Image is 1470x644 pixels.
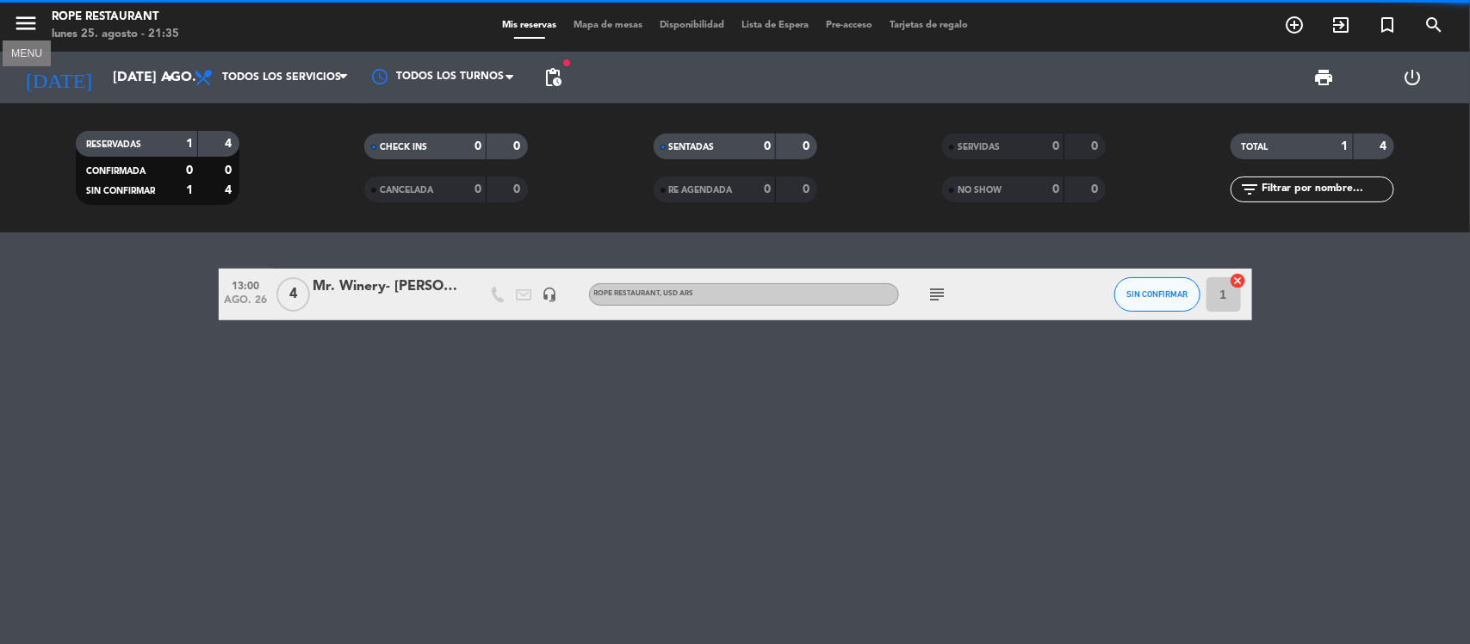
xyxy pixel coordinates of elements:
[493,21,565,30] span: Mis reservas
[651,21,733,30] span: Disponibilidad
[561,58,572,68] span: fiber_manual_record
[13,59,104,96] i: [DATE]
[225,184,235,196] strong: 4
[1342,140,1349,152] strong: 1
[380,186,433,195] span: CANCELADA
[1241,143,1268,152] span: TOTAL
[543,287,558,302] i: headset_mic
[1403,67,1423,88] i: power_settings_new
[225,164,235,176] strong: 0
[1314,67,1335,88] span: print
[86,140,141,149] span: RESERVADAS
[1260,180,1393,199] input: Filtrar por nombre...
[1091,183,1101,195] strong: 0
[276,277,310,312] span: 4
[803,183,813,195] strong: 0
[669,186,733,195] span: RE AGENDADA
[1126,289,1188,299] span: SIN CONFIRMAR
[1423,15,1444,35] i: search
[474,140,481,152] strong: 0
[1052,183,1059,195] strong: 0
[1377,15,1398,35] i: turned_in_not
[927,284,948,305] i: subject
[594,290,694,297] span: ROPE RESTAURANT
[1091,140,1101,152] strong: 0
[160,67,181,88] i: arrow_drop_down
[13,10,39,42] button: menu
[661,290,694,297] span: , USD ARS
[222,71,341,84] span: Todos los servicios
[958,143,1000,152] span: SERVIDAS
[514,183,524,195] strong: 0
[86,167,146,176] span: CONFIRMADA
[764,183,771,195] strong: 0
[186,138,193,150] strong: 1
[474,183,481,195] strong: 0
[803,140,813,152] strong: 0
[380,143,427,152] span: CHECK INS
[1230,272,1247,289] i: cancel
[1052,140,1059,152] strong: 0
[817,21,881,30] span: Pre-acceso
[52,9,179,26] div: Rope restaurant
[881,21,977,30] span: Tarjetas de regalo
[764,140,771,152] strong: 0
[3,45,51,60] div: MENU
[13,10,39,36] i: menu
[1239,179,1260,200] i: filter_list
[1284,15,1305,35] i: add_circle_outline
[225,138,235,150] strong: 4
[565,21,651,30] span: Mapa de mesas
[1330,15,1351,35] i: exit_to_app
[225,275,268,294] span: 13:00
[186,184,193,196] strong: 1
[225,294,268,314] span: ago. 26
[958,186,1002,195] span: NO SHOW
[514,140,524,152] strong: 0
[543,67,563,88] span: pending_actions
[733,21,817,30] span: Lista de Espera
[1368,52,1457,103] div: LOG OUT
[313,276,460,298] div: Mr. Winery- [PERSON_NAME]
[86,187,155,195] span: SIN CONFIRMAR
[1114,277,1200,312] button: SIN CONFIRMAR
[669,143,715,152] span: SENTADAS
[52,26,179,43] div: lunes 25. agosto - 21:35
[186,164,193,176] strong: 0
[1380,140,1391,152] strong: 4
